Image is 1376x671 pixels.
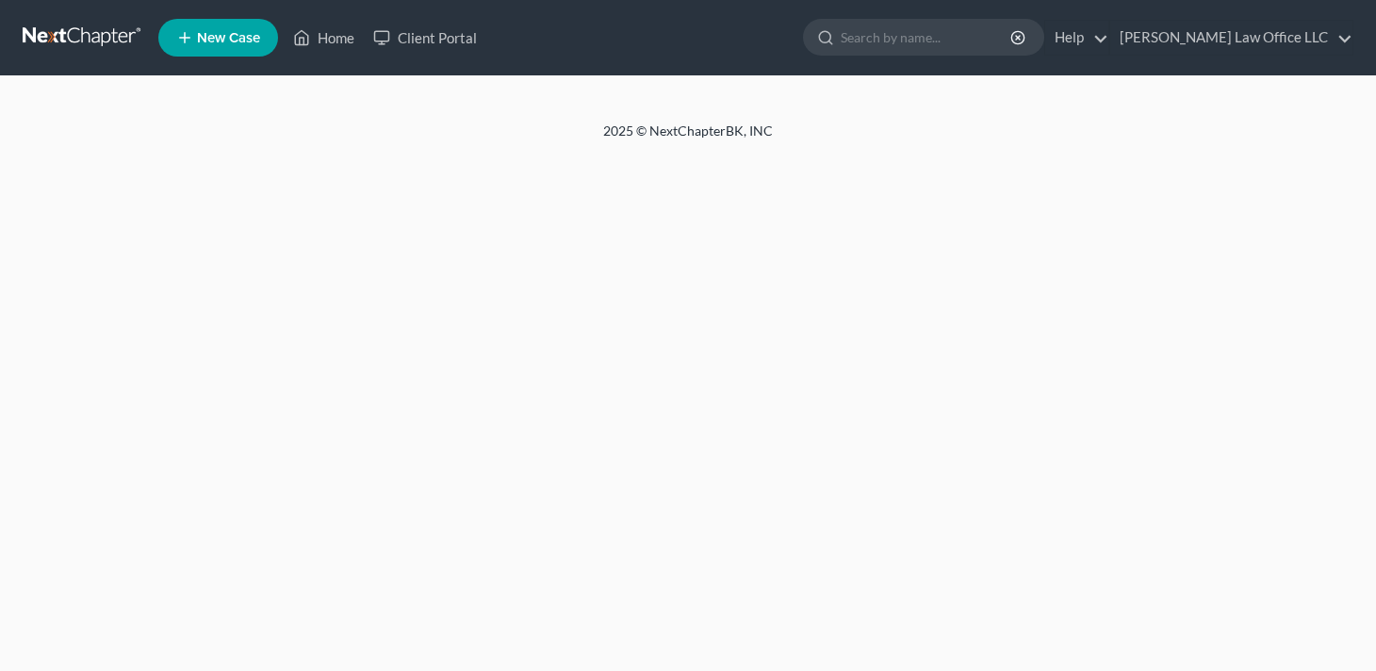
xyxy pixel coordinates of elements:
[197,31,260,45] span: New Case
[151,122,1225,155] div: 2025 © NextChapterBK, INC
[1045,21,1108,55] a: Help
[284,21,364,55] a: Home
[364,21,486,55] a: Client Portal
[1110,21,1352,55] a: [PERSON_NAME] Law Office LLC
[841,20,1013,55] input: Search by name...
